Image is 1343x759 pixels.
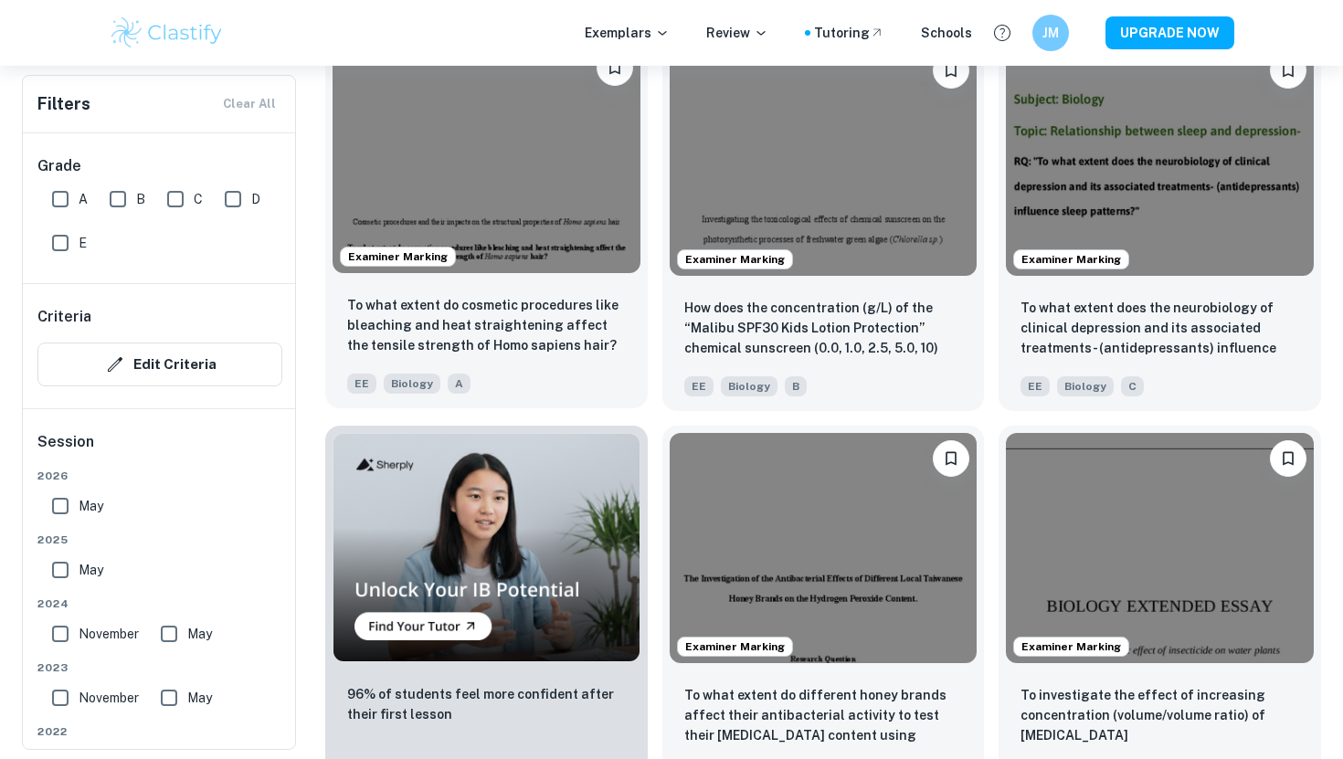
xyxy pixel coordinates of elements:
[678,638,792,655] span: Examiner Marking
[187,688,212,708] span: May
[347,295,626,355] p: To what extent do cosmetic procedures like bleaching and heat straightening affect the tensile st...
[333,42,640,272] img: Biology EE example thumbnail: To what extent do cosmetic procedures li
[251,189,260,209] span: D
[662,37,985,410] a: Examiner MarkingBookmarkHow does the concentration (g/L) of the “Malibu SPF30 Kids Lotion Protect...
[1006,45,1314,275] img: Biology EE example thumbnail: To what extent does the neurobiology of
[37,468,282,484] span: 2026
[933,440,969,477] button: Bookmark
[1032,15,1069,51] button: JM
[1121,376,1144,396] span: C
[347,374,376,394] span: EE
[1014,251,1128,268] span: Examiner Marking
[136,189,145,209] span: B
[1270,52,1306,89] button: Bookmark
[37,431,282,468] h6: Session
[721,376,777,396] span: Biology
[448,374,471,394] span: A
[706,23,768,43] p: Review
[37,723,282,740] span: 2022
[347,684,626,724] p: 96% of students feel more confident after their first lesson
[1270,440,1306,477] button: Bookmark
[341,248,455,265] span: Examiner Marking
[37,306,91,328] h6: Criteria
[109,15,225,51] img: Clastify logo
[79,233,87,253] span: E
[1020,376,1050,396] span: EE
[79,624,139,644] span: November
[585,23,670,43] p: Exemplars
[37,596,282,612] span: 2024
[187,624,212,644] span: May
[37,532,282,548] span: 2025
[79,189,88,209] span: A
[79,496,103,516] span: May
[921,23,972,43] a: Schools
[325,37,648,410] a: Examiner MarkingBookmarkTo what extent do cosmetic procedures like bleaching and heat straighteni...
[670,45,978,275] img: Biology EE example thumbnail: How does the concentration (g/L) of the
[37,343,282,386] button: Edit Criteria
[814,23,884,43] a: Tutoring
[79,560,103,580] span: May
[1020,685,1299,747] p: To investigate the effect of increasing concentration (volume/volume ratio) of malathion (0.1%,0....
[785,376,807,396] span: B
[678,251,792,268] span: Examiner Marking
[37,659,282,676] span: 2023
[684,685,963,747] p: To what extent do different honey brands affect their antibacterial activity to test their hydrog...
[37,91,90,117] h6: Filters
[1105,16,1234,49] button: UPGRADE NOW
[684,376,714,396] span: EE
[384,374,440,394] span: Biology
[670,433,978,663] img: Biology EE example thumbnail: To what extent do different honey brands
[1041,23,1062,43] h6: JM
[37,155,282,177] h6: Grade
[987,17,1018,48] button: Help and Feedback
[999,37,1321,410] a: Examiner MarkingBookmarkTo what extent does the neurobiology of clinical depression and its assoc...
[1006,433,1314,663] img: Biology EE example thumbnail: To investigate the effect of increasing
[1014,638,1128,655] span: Examiner Marking
[1020,298,1299,360] p: To what extent does the neurobiology of clinical depression and its associated treatments- (antid...
[194,189,203,209] span: C
[684,298,963,360] p: How does the concentration (g/L) of the “Malibu SPF30 Kids Lotion Protection” chemical sunscreen ...
[933,52,969,89] button: Bookmark
[333,433,640,662] img: Thumbnail
[79,688,139,708] span: November
[1057,376,1114,396] span: Biology
[597,49,633,86] button: Bookmark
